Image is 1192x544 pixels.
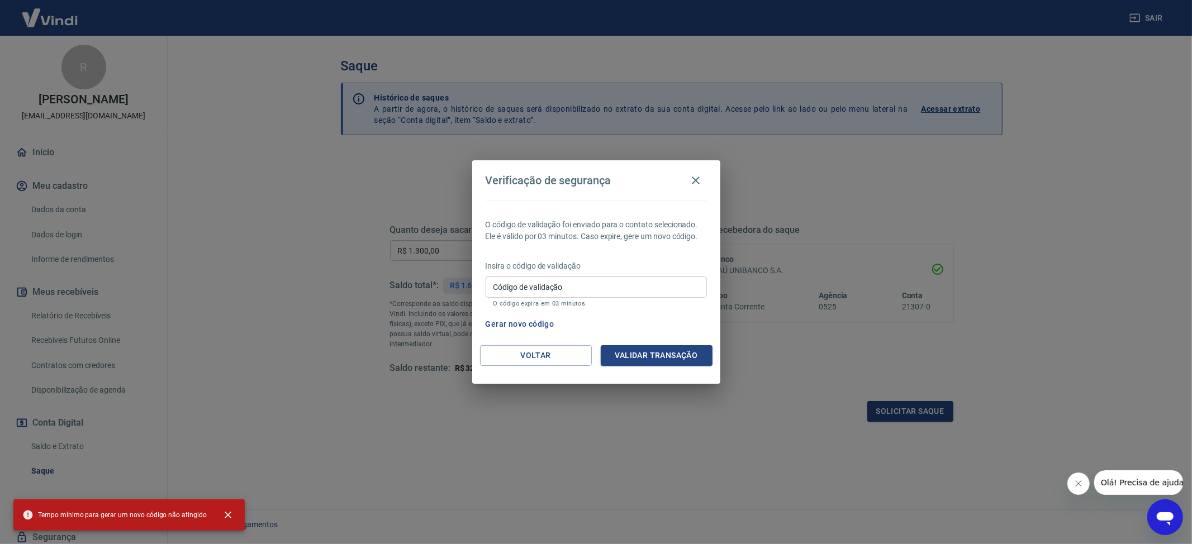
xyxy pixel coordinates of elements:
h4: Verificação de segurança [486,174,611,187]
button: close [216,503,240,527]
iframe: Botão para abrir a janela de mensagens [1147,499,1183,535]
iframe: Mensagem da empresa [1094,470,1183,495]
span: Tempo mínimo para gerar um novo código não atingido [22,509,207,521]
span: Olá! Precisa de ajuda? [7,8,94,17]
p: Insira o código de validação [486,260,707,272]
p: O código de validação foi enviado para o contato selecionado. Ele é válido por 03 minutos. Caso e... [486,219,707,242]
iframe: Fechar mensagem [1067,473,1090,495]
button: Validar transação [601,345,713,366]
p: O código expira em 03 minutos. [493,300,699,307]
button: Gerar novo código [481,314,559,335]
button: Voltar [480,345,592,366]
